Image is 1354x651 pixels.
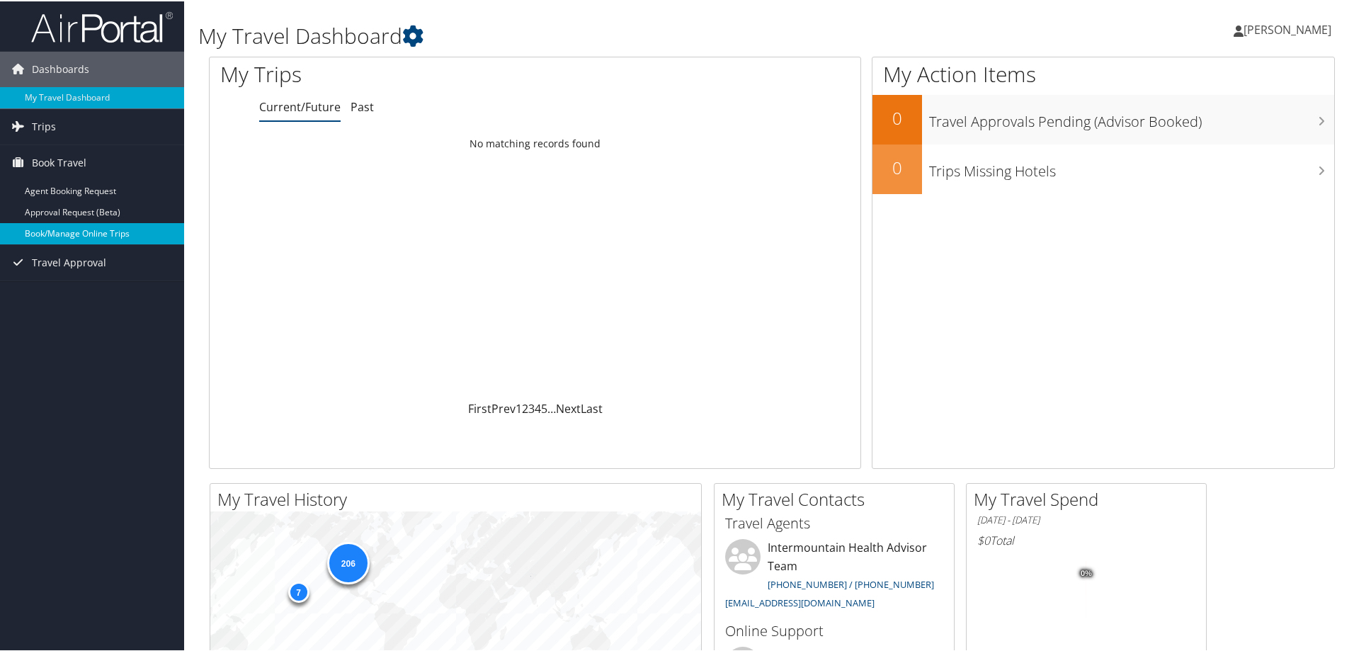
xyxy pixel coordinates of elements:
span: Dashboards [32,50,89,86]
span: … [547,400,556,415]
tspan: 0% [1081,568,1092,577]
a: Next [556,400,581,415]
a: 1 [516,400,522,415]
a: 0Travel Approvals Pending (Advisor Booked) [872,94,1334,143]
a: 2 [522,400,528,415]
a: [EMAIL_ADDRESS][DOMAIN_NAME] [725,595,875,608]
div: 7 [288,579,309,601]
a: 4 [535,400,541,415]
h3: Travel Agents [725,512,943,532]
h6: [DATE] - [DATE] [977,512,1195,526]
li: Intermountain Health Advisor Team [718,538,950,613]
h2: My Travel Contacts [722,486,954,510]
span: Book Travel [32,144,86,179]
h2: My Travel History [217,486,701,510]
img: airportal-logo.png [31,9,173,43]
h2: My Travel Spend [974,486,1206,510]
a: First [468,400,491,415]
span: $0 [977,531,990,547]
a: Past [351,98,374,113]
a: 5 [541,400,547,415]
h1: My Action Items [872,58,1334,88]
h3: Travel Approvals Pending (Advisor Booked) [929,103,1334,130]
a: Current/Future [259,98,341,113]
h3: Trips Missing Hotels [929,153,1334,180]
h3: Online Support [725,620,943,640]
h6: Total [977,531,1195,547]
div: 206 [326,540,369,582]
span: Trips [32,108,56,143]
h1: My Travel Dashboard [198,20,963,50]
a: [PERSON_NAME] [1234,7,1346,50]
a: Prev [491,400,516,415]
a: 0Trips Missing Hotels [872,143,1334,193]
h1: My Trips [220,58,579,88]
a: 3 [528,400,535,415]
a: Last [581,400,603,415]
h2: 0 [872,154,922,179]
span: Travel Approval [32,244,106,279]
h2: 0 [872,105,922,129]
td: No matching records found [210,130,860,155]
span: [PERSON_NAME] [1244,21,1331,36]
a: [PHONE_NUMBER] / [PHONE_NUMBER] [768,577,934,589]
